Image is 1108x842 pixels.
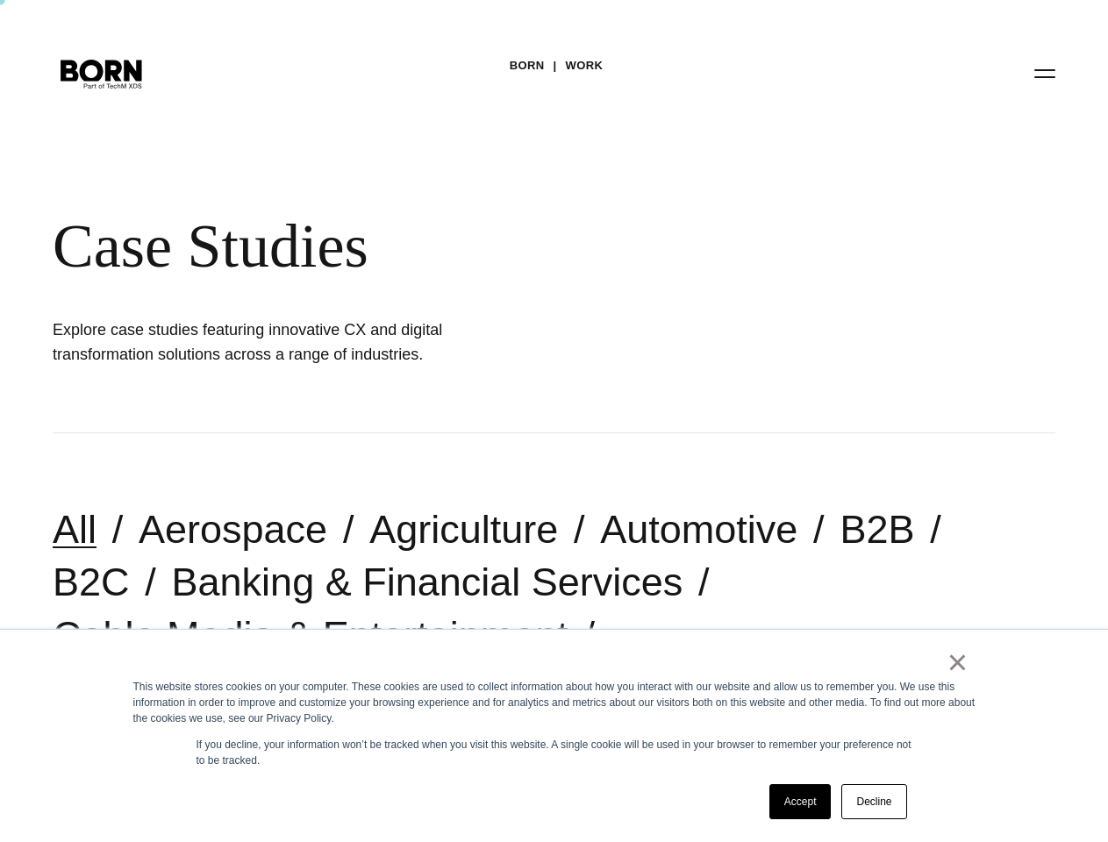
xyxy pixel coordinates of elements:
a: Cable Media & Entertainment [53,613,568,658]
a: Work [566,53,604,79]
h1: Explore case studies featuring innovative CX and digital transformation solutions across a range ... [53,318,500,367]
a: All [53,507,97,552]
a: Aerospace [139,507,327,552]
a: Banking & Financial Services [172,560,683,604]
button: Open [1024,54,1066,91]
p: If you decline, your information won’t be tracked when you visit this website. A single cookie wi... [197,737,912,768]
a: B2C [53,560,130,604]
a: BORN [510,53,545,79]
div: This website stores cookies on your computer. These cookies are used to collect information about... [133,679,976,726]
a: × [947,654,969,670]
a: Decline [841,784,906,819]
a: Agriculture [369,507,558,552]
a: Automotive [600,507,797,552]
a: Accept [769,784,832,819]
div: Case Studies [53,210,790,282]
a: B2B [840,507,914,552]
